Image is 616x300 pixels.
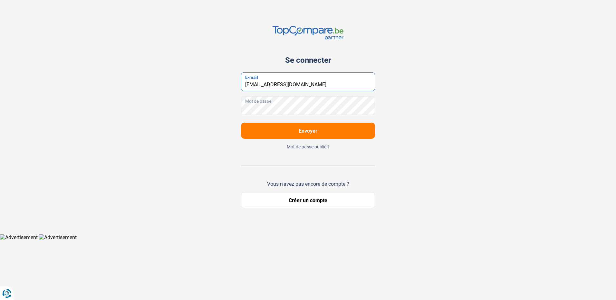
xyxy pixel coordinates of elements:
div: Vous n'avez pas encore de compte ? [241,181,375,187]
img: Advertisement [39,234,77,240]
img: TopCompare.be [273,26,343,40]
span: Envoyer [299,128,317,134]
button: Mot de passe oublié ? [241,144,375,150]
div: Se connecter [241,56,375,65]
button: Envoyer [241,123,375,139]
button: Créer un compte [241,192,375,208]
